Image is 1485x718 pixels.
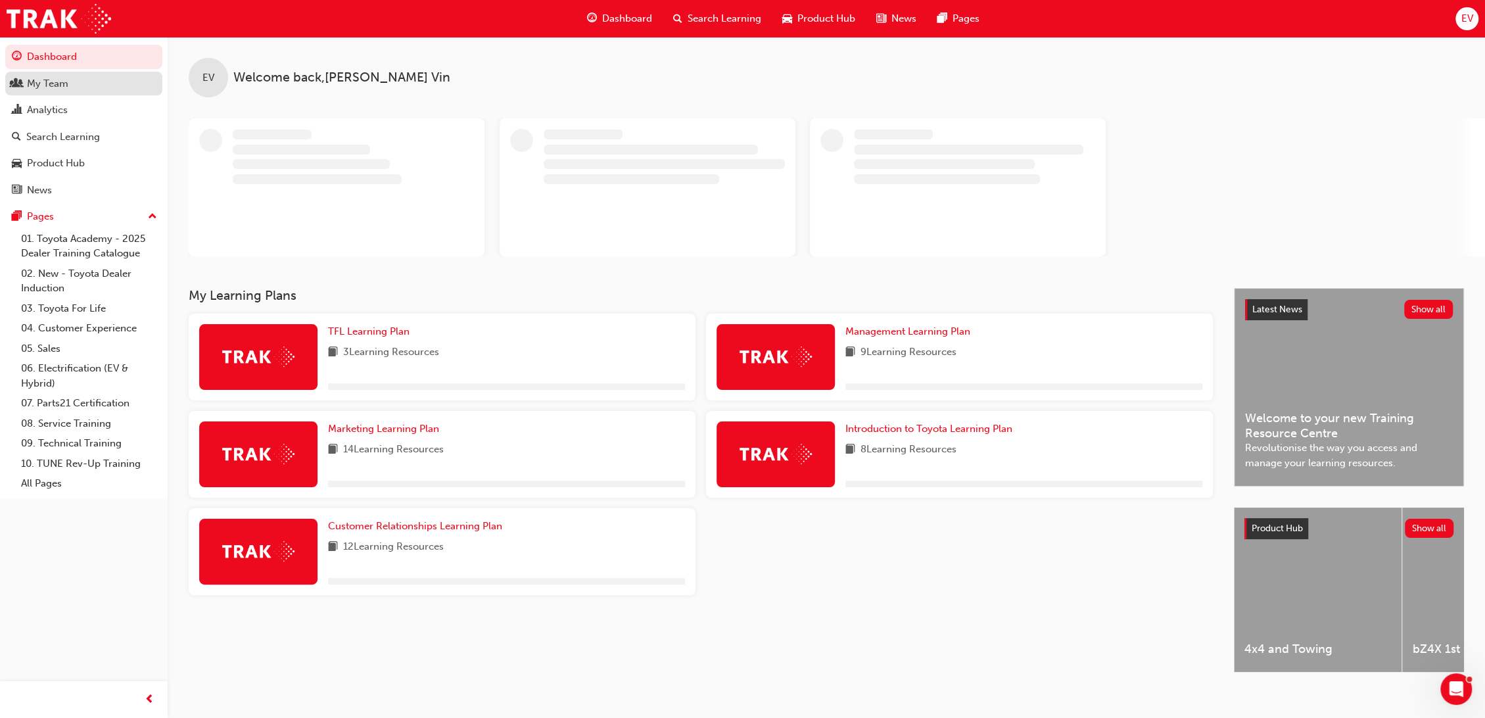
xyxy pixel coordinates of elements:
[1405,519,1454,538] button: Show all
[16,299,162,319] a: 03. Toyota For Life
[1244,642,1391,657] span: 4x4 and Towing
[148,208,157,226] span: up-icon
[891,11,916,26] span: News
[5,151,162,176] a: Product Hub
[866,5,927,32] a: news-iconNews
[5,204,162,229] button: Pages
[860,345,956,361] span: 9 Learning Resources
[27,183,52,198] div: News
[845,345,855,361] span: book-icon
[937,11,947,27] span: pages-icon
[782,11,792,27] span: car-icon
[845,421,1018,437] a: Introduction to Toyota Learning Plan
[663,5,772,32] a: search-iconSearch Learning
[845,325,970,337] span: Management Learning Plan
[5,98,162,122] a: Analytics
[1244,518,1453,539] a: Product HubShow all
[1404,300,1453,319] button: Show all
[1245,299,1453,320] a: Latest NewsShow all
[328,421,444,437] a: Marketing Learning Plan
[797,11,855,26] span: Product Hub
[16,264,162,299] a: 02. New - Toyota Dealer Induction
[27,103,68,118] div: Analytics
[328,325,410,337] span: TFL Learning Plan
[5,125,162,149] a: Search Learning
[202,70,214,85] span: EV
[26,130,100,145] div: Search Learning
[16,473,162,494] a: All Pages
[845,324,976,339] a: Management Learning Plan
[328,539,338,556] span: book-icon
[16,433,162,454] a: 09. Technical Training
[16,358,162,393] a: 06. Electrification (EV & Hybrid)
[12,78,22,90] span: people-icon
[1252,304,1302,315] span: Latest News
[145,692,154,708] span: prev-icon
[328,442,338,458] span: book-icon
[1252,523,1303,534] span: Product Hub
[222,444,295,464] img: Trak
[343,345,439,361] span: 3 Learning Resources
[27,209,54,224] div: Pages
[1234,508,1402,672] a: 4x4 and Towing
[12,211,22,223] span: pages-icon
[1440,673,1472,705] iframe: Intercom live chat
[16,339,162,359] a: 05. Sales
[845,423,1012,435] span: Introduction to Toyota Learning Plan
[343,539,444,556] span: 12 Learning Resources
[688,11,761,26] span: Search Learning
[328,345,338,361] span: book-icon
[772,5,866,32] a: car-iconProduct Hub
[16,454,162,474] a: 10. TUNE Rev-Up Training
[740,347,812,367] img: Trak
[328,520,502,532] span: Customer Relationships Learning Plan
[12,105,22,116] span: chart-icon
[927,5,990,32] a: pages-iconPages
[16,318,162,339] a: 04. Customer Experience
[222,347,295,367] img: Trak
[12,132,21,143] span: search-icon
[587,11,597,27] span: guage-icon
[845,442,855,458] span: book-icon
[1245,411,1453,441] span: Welcome to your new Training Resource Centre
[12,158,22,170] span: car-icon
[1234,288,1464,487] a: Latest NewsShow allWelcome to your new Training Resource CentreRevolutionise the way you access a...
[5,45,162,69] a: Dashboard
[1455,7,1478,30] button: EV
[876,11,886,27] span: news-icon
[953,11,979,26] span: Pages
[1461,11,1473,26] span: EV
[602,11,652,26] span: Dashboard
[328,423,439,435] span: Marketing Learning Plan
[16,229,162,264] a: 01. Toyota Academy - 2025 Dealer Training Catalogue
[27,76,68,91] div: My Team
[12,51,22,63] span: guage-icon
[673,11,682,27] span: search-icon
[189,288,1213,303] h3: My Learning Plans
[577,5,663,32] a: guage-iconDashboard
[222,541,295,562] img: Trak
[27,156,85,171] div: Product Hub
[5,42,162,204] button: DashboardMy TeamAnalyticsSearch LearningProduct HubNews
[16,393,162,414] a: 07. Parts21 Certification
[7,4,111,34] img: Trak
[1245,441,1453,470] span: Revolutionise the way you access and manage your learning resources.
[233,70,450,85] span: Welcome back , [PERSON_NAME] Vin
[5,72,162,96] a: My Team
[12,185,22,197] span: news-icon
[343,442,444,458] span: 14 Learning Resources
[328,519,507,534] a: Customer Relationships Learning Plan
[328,324,415,339] a: TFL Learning Plan
[5,178,162,203] a: News
[860,442,956,458] span: 8 Learning Resources
[740,444,812,464] img: Trak
[16,414,162,434] a: 08. Service Training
